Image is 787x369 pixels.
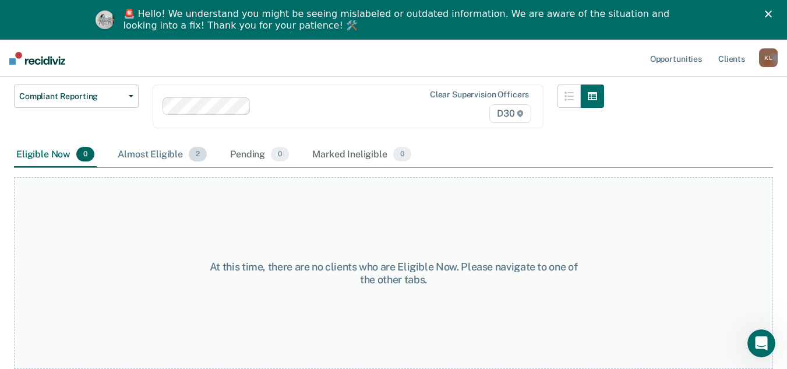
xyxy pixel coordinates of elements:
[19,92,124,101] span: Compliant Reporting
[14,85,139,108] button: Compliant Reporting
[228,142,291,168] div: Pending0
[271,147,289,162] span: 0
[765,10,777,17] div: Close
[716,40,747,77] a: Clients
[759,48,778,67] div: K L
[759,48,778,67] button: KL
[430,90,529,100] div: Clear supervision officers
[393,147,411,162] span: 0
[648,40,704,77] a: Opportunities
[9,52,65,65] img: Recidiviz
[115,142,209,168] div: Almost Eligible2
[189,147,207,162] span: 2
[123,8,673,31] div: 🚨 Hello! We understand you might be seeing mislabeled or outdated information. We are aware of th...
[310,142,414,168] div: Marked Ineligible0
[14,142,97,168] div: Eligible Now0
[76,147,94,162] span: 0
[96,10,114,29] img: Profile image for Kim
[204,261,583,286] div: At this time, there are no clients who are Eligible Now. Please navigate to one of the other tabs.
[747,329,775,357] iframe: Intercom live chat
[489,104,531,123] span: D30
